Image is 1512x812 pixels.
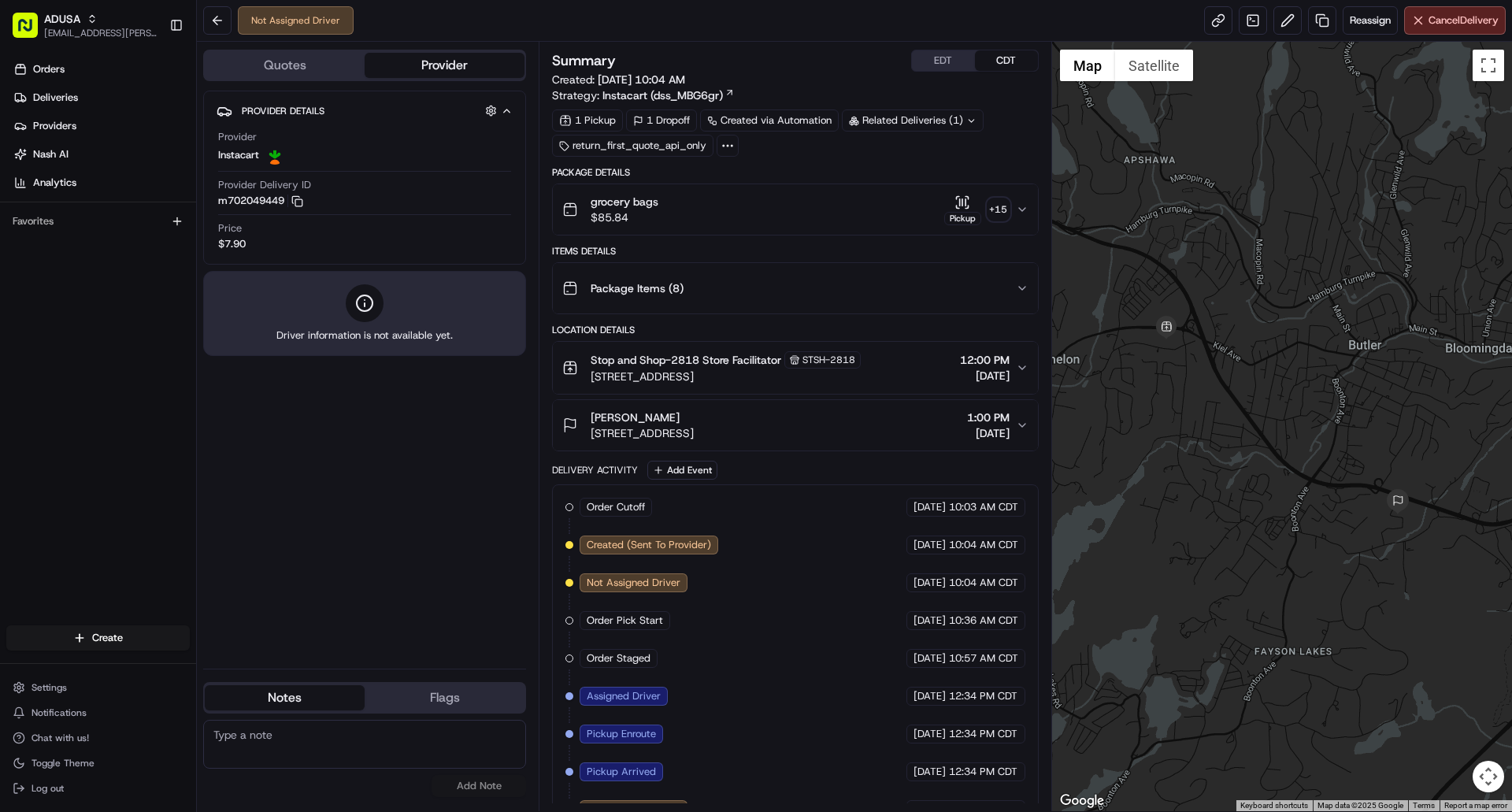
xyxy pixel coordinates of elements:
[1473,761,1504,792] button: Map camera controls
[33,91,78,105] span: Deliveries
[1404,6,1506,35] button: CancelDelivery
[1429,13,1499,28] span: Cancel Delivery
[552,166,1038,179] div: Package Details
[44,11,80,27] button: ADUSA
[913,614,946,628] span: [DATE]
[552,87,735,103] div: Strategy:
[587,765,656,779] span: Pickup Arrived
[587,500,645,514] span: Order Cutoff
[553,263,1037,313] button: Package Items (8)
[842,109,984,132] div: Related Deliveries (1)
[218,148,259,162] span: Instacart
[587,727,656,741] span: Pickup Enroute
[149,228,253,244] span: API Documentation
[913,765,946,779] span: [DATE]
[205,53,365,78] button: Quotes
[913,651,946,666] span: [DATE]
[591,425,694,441] span: [STREET_ADDRESS]
[949,651,1018,666] span: 10:57 AM CDT
[276,328,453,343] span: Driver information is not available yet.
[598,72,685,87] span: [DATE] 10:04 AM
[218,221,242,235] span: Price
[1056,791,1108,811] a: Open this area in Google Maps (opens a new window)
[975,50,1038,71] button: CDT
[591,369,861,384] span: [STREET_ADDRESS]
[967,425,1010,441] span: [DATE]
[1413,801,1435,810] a: Terms
[16,16,47,47] img: Nash
[913,689,946,703] span: [DATE]
[31,706,87,719] span: Notifications
[6,777,190,799] button: Log out
[949,765,1017,779] span: 12:34 PM CDT
[552,109,623,132] div: 1 Pickup
[6,625,190,651] button: Create
[587,651,650,666] span: Order Staged
[949,500,1018,514] span: 10:03 AM CDT
[6,142,196,167] a: Nash AI
[6,113,196,139] a: Providers
[16,63,287,88] p: Welcome 👋
[6,702,190,724] button: Notifications
[6,85,196,110] a: Deliveries
[553,342,1037,394] button: Stop and Shop-2818 Store FacilitatorSTSH-2818[STREET_ADDRESS]12:00 PM[DATE]
[242,105,324,117] span: Provider Details
[1056,791,1108,811] img: Google
[31,732,89,744] span: Chat with us!
[33,176,76,190] span: Analytics
[591,352,781,368] span: Stop and Shop-2818 Store Facilitator
[988,198,1010,221] div: + 15
[591,280,684,296] span: Package Items ( 8 )
[6,6,163,44] button: ADUSA[EMAIL_ADDRESS][PERSON_NAME][DOMAIN_NAME]
[912,50,975,71] button: EDT
[553,400,1037,450] button: [PERSON_NAME][STREET_ADDRESS]1:00 PM[DATE]
[6,170,196,195] a: Analytics
[626,109,697,132] div: 1 Dropoff
[6,752,190,774] button: Toggle Theme
[31,681,67,694] span: Settings
[587,614,663,628] span: Order Pick Start
[552,72,685,87] span: Created:
[33,147,69,161] span: Nash AI
[913,727,946,741] span: [DATE]
[16,150,44,179] img: 1736555255976-a54dd68f-1ca7-489b-9aae-adbdc363a1c4
[552,135,713,157] div: return_first_quote_api_only
[127,222,259,250] a: 💻API Documentation
[9,222,127,250] a: 📗Knowledge Base
[6,677,190,699] button: Settings
[552,245,1038,258] div: Items Details
[913,576,946,590] span: [DATE]
[591,209,658,225] span: $85.84
[1444,801,1507,810] a: Report a map error
[6,57,196,82] a: Orders
[44,27,157,39] button: [EMAIL_ADDRESS][PERSON_NAME][DOMAIN_NAME]
[218,130,257,144] span: Provider
[365,685,524,710] button: Flags
[587,689,661,703] span: Assigned Driver
[218,237,246,251] span: $7.90
[602,87,723,103] span: Instacart (dss_MBG6gr)
[1343,6,1398,35] button: Reassign
[587,576,680,590] span: Not Assigned Driver
[587,538,711,552] span: Created (Sent To Provider)
[944,195,981,225] button: Pickup
[949,538,1018,552] span: 10:04 AM CDT
[1473,50,1504,81] button: Toggle fullscreen view
[552,54,616,68] h3: Summary
[552,324,1038,336] div: Location Details
[6,727,190,749] button: Chat with us!
[602,87,735,103] a: Instacart (dss_MBG6gr)
[802,354,855,366] span: STSH-2818
[217,98,513,124] button: Provider Details
[553,184,1037,235] button: grocery bags$85.84Pickup+15
[944,212,981,225] div: Pickup
[218,178,311,192] span: Provider Delivery ID
[700,109,839,132] a: Created via Automation
[33,62,65,76] span: Orders
[1240,800,1308,811] button: Keyboard shortcuts
[6,209,190,234] div: Favorites
[960,352,1010,368] span: 12:00 PM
